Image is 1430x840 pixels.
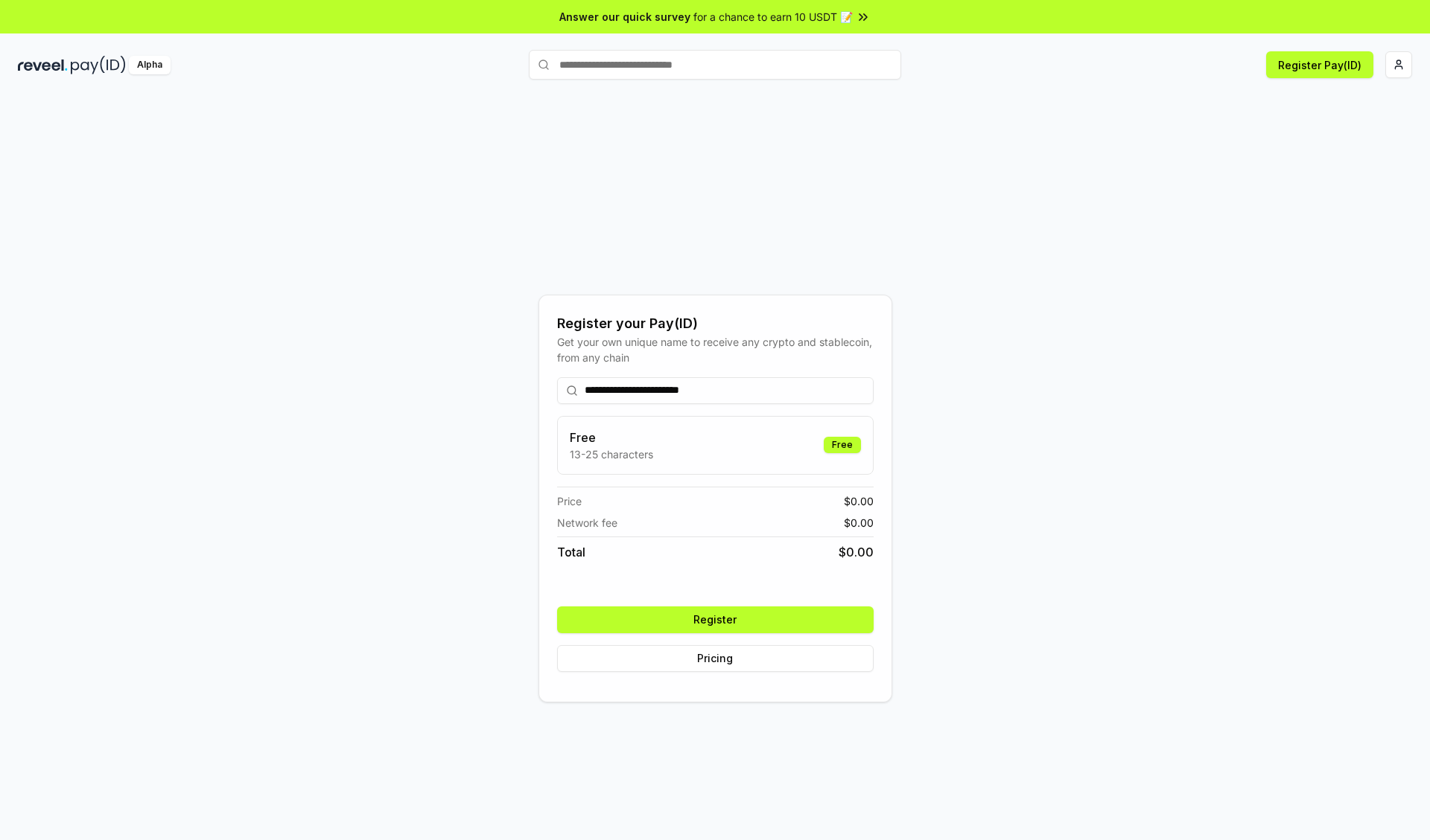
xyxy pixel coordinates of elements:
[570,429,653,446] h3: Free
[570,446,653,462] p: 13-25 characters
[18,56,68,74] img: reveel_dark
[557,334,874,365] div: Get your own unique name to receive any crypto and stablecoin, from any chain
[844,515,874,530] span: $ 0.00
[557,515,617,530] span: Network fee
[557,606,874,633] button: Register
[557,543,585,561] span: Total
[693,9,853,25] span: for a chance to earn 10 USDT 📝
[557,645,874,672] button: Pricing
[1266,51,1373,78] button: Register Pay(ID)
[557,493,582,509] span: Price
[844,493,874,509] span: $ 0.00
[71,56,126,74] img: pay_id
[557,313,874,334] div: Register your Pay(ID)
[559,9,690,25] span: Answer our quick survey
[129,56,171,74] div: Alpha
[839,543,874,561] span: $ 0.00
[824,437,861,453] div: Free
